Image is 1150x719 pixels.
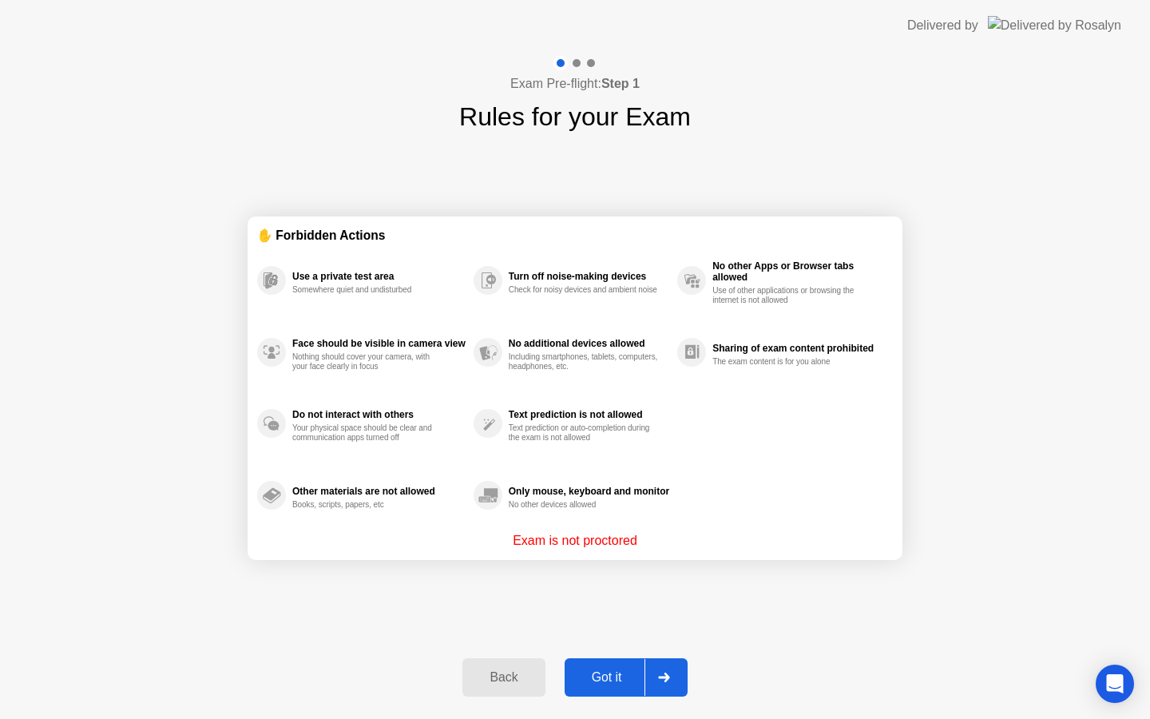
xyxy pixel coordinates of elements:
[292,352,443,371] div: Nothing should cover your camera, with your face clearly in focus
[509,486,669,497] div: Only mouse, keyboard and monitor
[569,670,644,685] div: Got it
[988,16,1121,34] img: Delivered by Rosalyn
[292,285,443,295] div: Somewhere quiet and undisturbed
[601,77,640,90] b: Step 1
[292,409,466,420] div: Do not interact with others
[509,409,669,420] div: Text prediction is not allowed
[712,260,885,283] div: No other Apps or Browser tabs allowed
[467,670,540,685] div: Back
[292,486,466,497] div: Other materials are not allowed
[509,338,669,349] div: No additional devices allowed
[509,285,660,295] div: Check for noisy devices and ambient noise
[292,338,466,349] div: Face should be visible in camera view
[509,352,660,371] div: Including smartphones, tablets, computers, headphones, etc.
[712,286,863,305] div: Use of other applications or browsing the internet is not allowed
[1096,665,1134,703] div: Open Intercom Messenger
[459,97,691,136] h1: Rules for your Exam
[292,500,443,510] div: Books, scripts, papers, etc
[462,658,545,697] button: Back
[565,658,688,697] button: Got it
[257,226,893,244] div: ✋ Forbidden Actions
[509,423,660,443] div: Text prediction or auto-completion during the exam is not allowed
[907,16,978,35] div: Delivered by
[712,343,885,354] div: Sharing of exam content prohibited
[292,423,443,443] div: Your physical space should be clear and communication apps turned off
[509,271,669,282] div: Turn off noise-making devices
[510,74,640,93] h4: Exam Pre-flight:
[513,531,637,550] p: Exam is not proctored
[712,357,863,367] div: The exam content is for you alone
[509,500,660,510] div: No other devices allowed
[292,271,466,282] div: Use a private test area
